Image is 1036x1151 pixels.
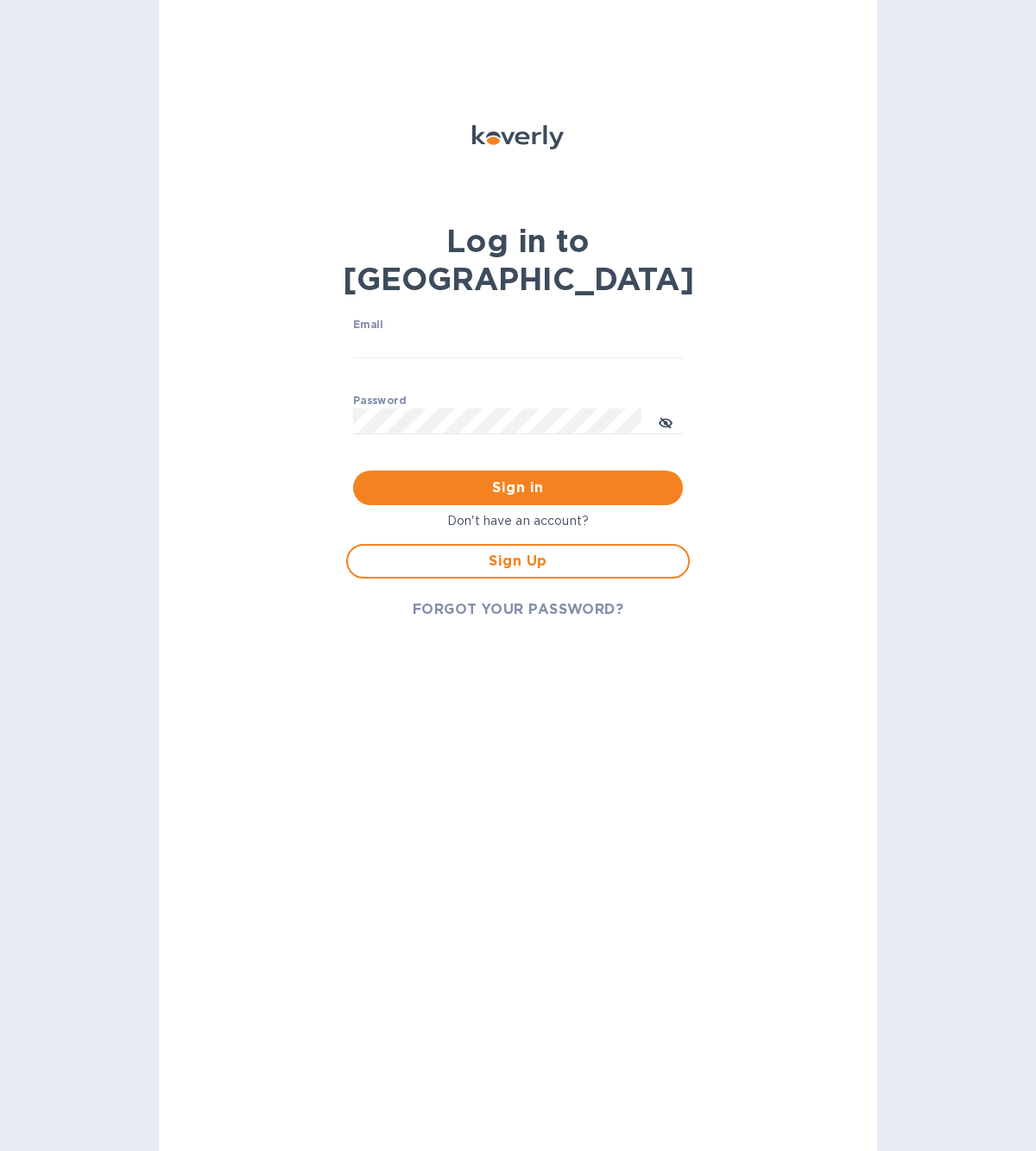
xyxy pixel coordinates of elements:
button: Sign Up [346,544,690,579]
button: toggle password visibility [648,404,683,439]
p: Don't have an account? [346,512,690,530]
img: Koverly [472,125,564,149]
label: Email [353,320,383,331]
button: FORGOT YOUR PASSWORD? [399,592,638,627]
label: Password [353,396,406,407]
button: Sign in [353,471,683,505]
span: Sign in [367,477,669,498]
span: Sign Up [362,551,674,572]
b: Log in to [GEOGRAPHIC_DATA] [343,222,694,298]
span: FORGOT YOUR PASSWORD? [413,599,624,620]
